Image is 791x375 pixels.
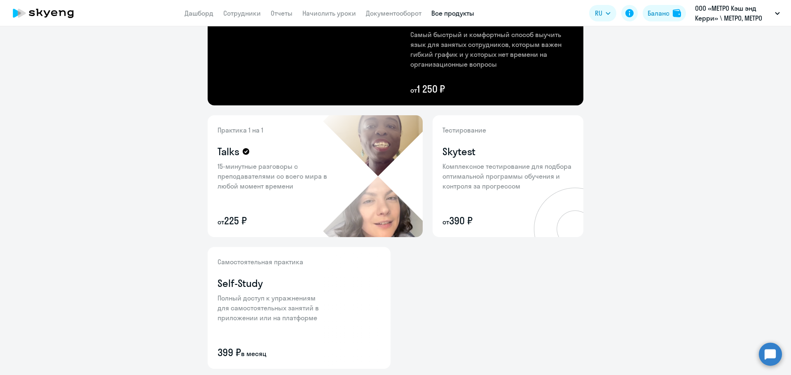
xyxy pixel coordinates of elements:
[648,8,669,18] div: Баланс
[442,218,449,226] small: от
[589,5,616,21] button: RU
[185,9,213,17] a: Дашборд
[302,9,356,17] a: Начислить уроки
[223,9,261,17] a: Сотрудники
[410,86,417,94] small: от
[271,9,293,17] a: Отчеты
[218,214,333,227] p: 225 ₽
[410,82,573,95] p: 1 250 ₽
[410,30,573,69] p: Самый быстрый и комфортный способ выучить язык для занятых сотрудников, которым важен гибкий граф...
[218,125,333,135] p: Практика 1 на 1
[643,5,686,21] button: Балансbalance
[218,161,333,191] p: 15-минутные разговоры с преподавателями со всего мира в любой момент времени
[691,3,784,23] button: ООО «МЕТРО Кэш энд Керри» \ МЕТРО, МЕТРО [GEOGRAPHIC_DATA], ООО
[442,145,475,158] h4: Skytest
[431,9,474,17] a: Все продукты
[218,218,224,226] small: от
[218,277,263,290] h4: Self-Study
[673,9,681,17] img: balance
[366,9,421,17] a: Документооборот
[695,3,772,23] p: ООО «МЕТРО Кэш энд Керри» \ МЕТРО, МЕТРО [GEOGRAPHIC_DATA], ООО
[218,293,325,323] p: Полный доступ к упражнениям для самостоятельных занятий в приложении или на платформе
[442,214,573,227] p: 390 ₽
[442,161,573,191] p: Комплексное тестирование для подбора оптимальной программы обучения и контроля за прогрессом
[218,257,325,267] p: Самостоятельная практика
[595,8,602,18] span: RU
[442,125,573,135] p: Тестирование
[241,349,267,358] small: в месяц
[323,115,423,237] img: talks-bg.png
[218,145,239,158] h4: Talks
[218,346,325,359] p: 399 ₽
[208,247,342,369] img: self-study-content-bg.png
